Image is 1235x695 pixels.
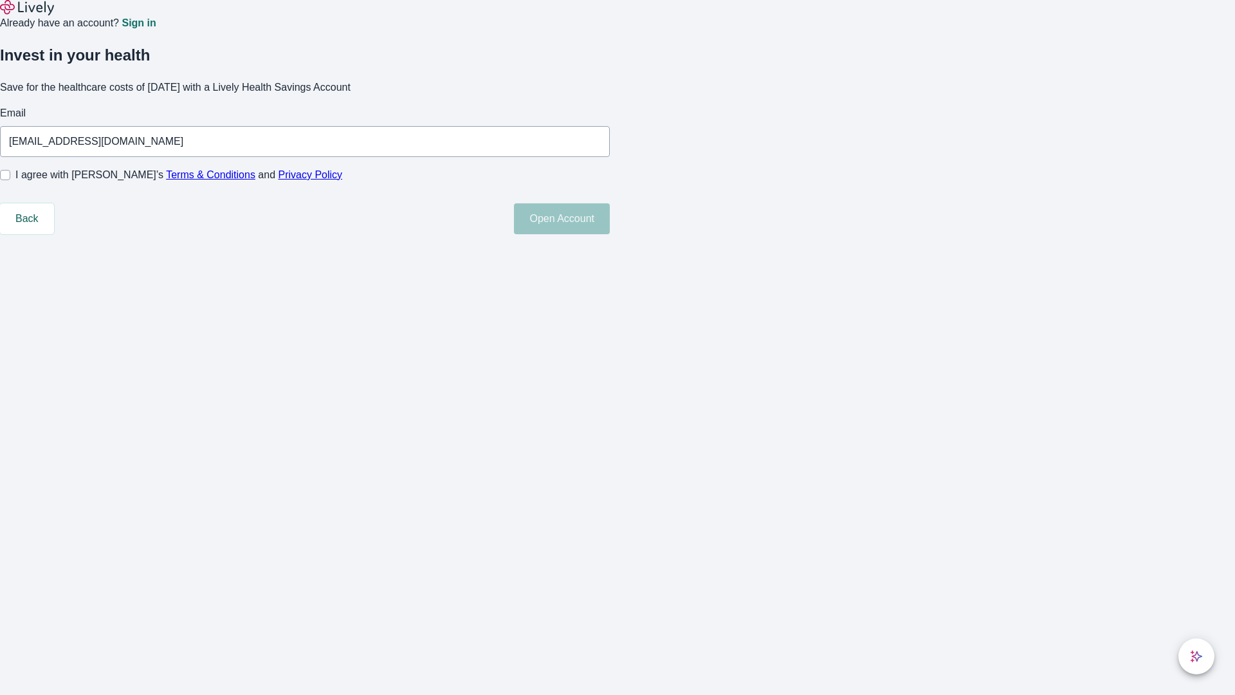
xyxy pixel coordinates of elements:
a: Terms & Conditions [166,169,255,180]
span: I agree with [PERSON_NAME]’s and [15,167,342,183]
a: Privacy Policy [279,169,343,180]
a: Sign in [122,18,156,28]
svg: Lively AI Assistant [1190,650,1203,663]
button: chat [1178,638,1214,674]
